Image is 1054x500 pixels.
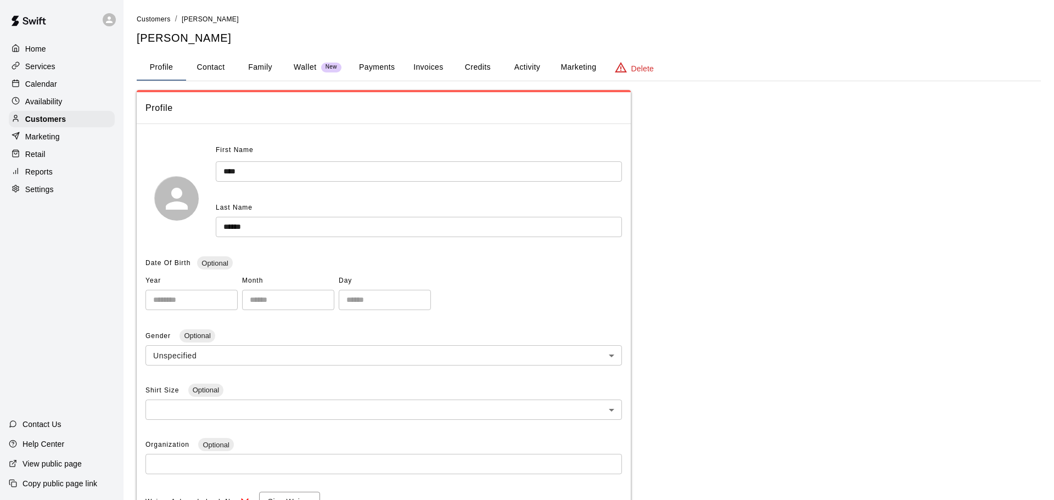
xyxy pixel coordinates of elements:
span: Optional [198,441,233,449]
button: Activity [502,54,552,81]
a: Customers [137,14,171,23]
span: Organization [145,441,192,448]
p: Availability [25,96,63,107]
span: Month [242,272,334,290]
p: Marketing [25,131,60,142]
span: [PERSON_NAME] [182,15,239,23]
p: View public page [23,458,82,469]
h5: [PERSON_NAME] [137,31,1041,46]
nav: breadcrumb [137,13,1041,25]
p: Reports [25,166,53,177]
a: Settings [9,181,115,198]
p: Delete [631,63,654,74]
button: Profile [137,54,186,81]
span: Customers [137,15,171,23]
button: Marketing [552,54,605,81]
p: Services [25,61,55,72]
a: Availability [9,93,115,110]
span: Optional [180,332,215,340]
span: Profile [145,101,622,115]
a: Customers [9,111,115,127]
a: Reports [9,164,115,180]
div: basic tabs example [137,54,1041,81]
a: Marketing [9,128,115,145]
p: Settings [25,184,54,195]
span: Date Of Birth [145,259,190,267]
p: Customers [25,114,66,125]
button: Payments [350,54,403,81]
button: Family [236,54,285,81]
p: Contact Us [23,419,61,430]
p: Home [25,43,46,54]
button: Credits [453,54,502,81]
a: Services [9,58,115,75]
p: Calendar [25,78,57,89]
button: Contact [186,54,236,81]
div: Unspecified [145,345,622,366]
p: Wallet [294,61,317,73]
span: Optional [188,386,223,394]
p: Help Center [23,439,64,450]
li: / [175,13,177,25]
span: Year [145,272,238,290]
span: Day [339,272,431,290]
a: Retail [9,146,115,162]
span: Gender [145,332,173,340]
span: Shirt Size [145,386,182,394]
p: Copy public page link [23,478,97,489]
a: Home [9,41,115,57]
p: Retail [25,149,46,160]
span: Last Name [216,204,253,211]
span: First Name [216,142,254,159]
button: Invoices [403,54,453,81]
a: Calendar [9,76,115,92]
span: New [321,64,341,71]
span: Optional [197,259,232,267]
